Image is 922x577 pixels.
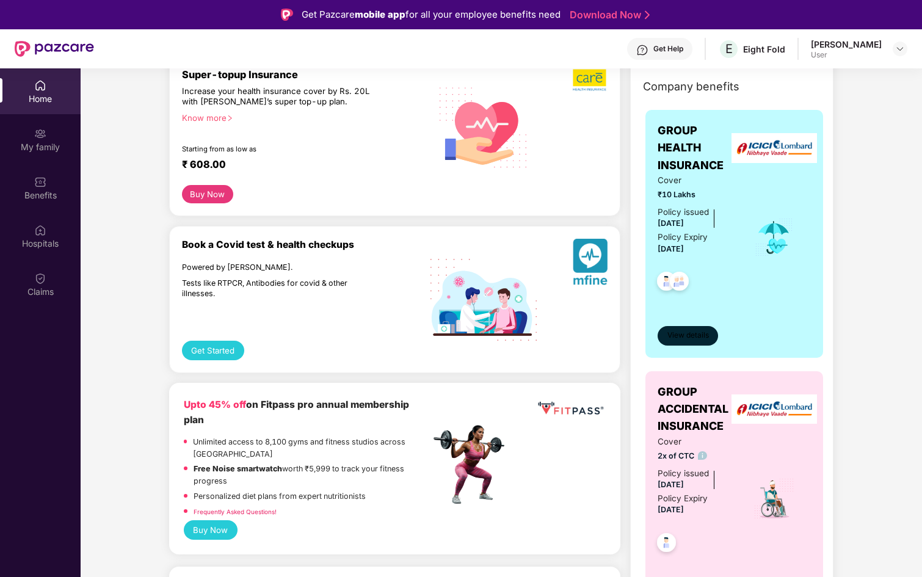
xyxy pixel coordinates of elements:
span: [DATE] [658,505,684,514]
span: [DATE] [658,480,684,489]
span: 2x of CTC [658,450,738,462]
p: Unlimited access to 8,100 gyms and fitness studios across [GEOGRAPHIC_DATA] [193,436,430,460]
img: svg+xml;base64,PHN2ZyB4bWxucz0iaHR0cDovL3d3dy53My5vcmcvMjAwMC9zdmciIHdpZHRoPSI0OC45NDMiIGhlaWdodD... [652,529,681,559]
b: Upto 45% off [184,399,246,410]
span: Company benefits [643,78,739,95]
img: fpp.png [430,422,515,507]
img: svg+xml;base64,PHN2ZyB4bWxucz0iaHR0cDovL3d3dy53My5vcmcvMjAwMC9zdmciIHhtbG5zOnhsaW5rPSJodHRwOi8vd3... [573,239,608,289]
img: svg+xml;base64,PHN2ZyB3aWR0aD0iMjAiIGhlaWdodD0iMjAiIHZpZXdCb3g9IjAgMCAyMCAyMCIgZmlsbD0ibm9uZSIgeG... [34,128,46,140]
span: Cover [658,435,738,448]
img: info [698,451,707,460]
span: ₹10 Lakhs [658,189,738,201]
img: svg+xml;base64,PHN2ZyBpZD0iSG9zcGl0YWxzIiB4bWxucz0iaHR0cDovL3d3dy53My5vcmcvMjAwMC9zdmciIHdpZHRoPS... [34,224,46,236]
div: Get Pazcare for all your employee benefits need [302,7,561,22]
b: on Fitpass pro annual membership plan [184,399,409,425]
strong: mobile app [355,9,405,20]
img: svg+xml;base64,PHN2ZyBpZD0iRHJvcGRvd24tMzJ4MzIiIHhtbG5zPSJodHRwOi8vd3d3LnczLm9yZy8yMDAwL3N2ZyIgd2... [895,44,905,54]
div: Policy issued [658,467,709,480]
strong: Free Noise smartwatch [194,464,282,473]
img: svg+xml;base64,PHN2ZyBpZD0iQmVuZWZpdHMiIHhtbG5zPSJodHRwOi8vd3d3LnczLm9yZy8yMDAwL3N2ZyIgd2lkdGg9Ij... [34,176,46,188]
a: Download Now [570,9,646,21]
img: icon [753,477,795,520]
span: E [725,42,733,56]
div: Eight Fold [743,43,785,55]
img: fppp.png [535,397,606,419]
div: ₹ 608.00 [182,158,418,173]
img: b5dec4f62d2307b9de63beb79f102df3.png [573,68,608,92]
div: [PERSON_NAME] [811,38,882,50]
div: Starting from as low as [182,145,379,153]
span: View details [667,330,709,341]
span: right [227,115,233,122]
img: svg+xml;base64,PHN2ZyB4bWxucz0iaHR0cDovL3d3dy53My5vcmcvMjAwMC9zdmciIHdpZHRoPSIxOTIiIGhlaWdodD0iMT... [430,259,537,341]
img: svg+xml;base64,PHN2ZyBpZD0iSGVscC0zMngzMiIgeG1sbnM9Imh0dHA6Ly93d3cudzMub3JnLzIwMDAvc3ZnIiB3aWR0aD... [636,44,648,56]
p: worth ₹5,999 to track your fitness progress [194,463,430,487]
img: svg+xml;base64,PHN2ZyB4bWxucz0iaHR0cDovL3d3dy53My5vcmcvMjAwMC9zdmciIHdpZHRoPSI0OC45NDMiIGhlaWdodD... [664,268,694,298]
div: User [811,50,882,60]
img: Logo [281,9,293,21]
img: New Pazcare Logo [15,41,94,57]
span: GROUP HEALTH INSURANCE [658,122,738,174]
div: Policy Expiry [658,231,708,244]
img: svg+xml;base64,PHN2ZyBpZD0iQ2xhaW0iIHhtbG5zPSJodHRwOi8vd3d3LnczLm9yZy8yMDAwL3N2ZyIgd2lkdGg9IjIwIi... [34,272,46,285]
span: [DATE] [658,219,684,228]
img: svg+xml;base64,PHN2ZyB4bWxucz0iaHR0cDovL3d3dy53My5vcmcvMjAwMC9zdmciIHdpZHRoPSI0OC45NDMiIGhlaWdodD... [652,268,681,298]
button: Get Started [182,341,244,360]
button: Buy Now [184,520,238,540]
div: Super-topup Insurance [182,68,430,81]
a: Frequently Asked Questions! [194,508,277,515]
div: Get Help [653,44,683,54]
p: Personalized diet plans from expert nutritionists [194,490,366,503]
img: icon [754,217,794,258]
img: Stroke [645,9,650,21]
div: Tests like RTPCR, Antibodies for covid & other illnesses. [182,278,377,299]
span: GROUP ACCIDENTAL INSURANCE [658,383,738,435]
img: svg+xml;base64,PHN2ZyBpZD0iSG9tZSIgeG1sbnM9Imh0dHA6Ly93d3cudzMub3JnLzIwMDAvc3ZnIiB3aWR0aD0iMjAiIG... [34,79,46,92]
button: View details [658,326,718,346]
img: insurerLogo [731,133,817,163]
div: Know more [182,113,423,122]
img: insurerLogo [731,394,817,424]
span: Cover [658,174,738,187]
div: Book a Covid test & health checkups [182,239,430,250]
button: Buy Now [182,185,233,203]
span: [DATE] [658,244,684,253]
img: svg+xml;base64,PHN2ZyB4bWxucz0iaHR0cDovL3d3dy53My5vcmcvMjAwMC9zdmciIHhtbG5zOnhsaW5rPSJodHRwOi8vd3... [430,73,537,181]
div: Policy issued [658,206,709,219]
div: Policy Expiry [658,492,708,505]
div: Powered by [PERSON_NAME]. [182,263,377,273]
div: Increase your health insurance cover by Rs. 20L with [PERSON_NAME]’s super top-up plan. [182,86,377,107]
